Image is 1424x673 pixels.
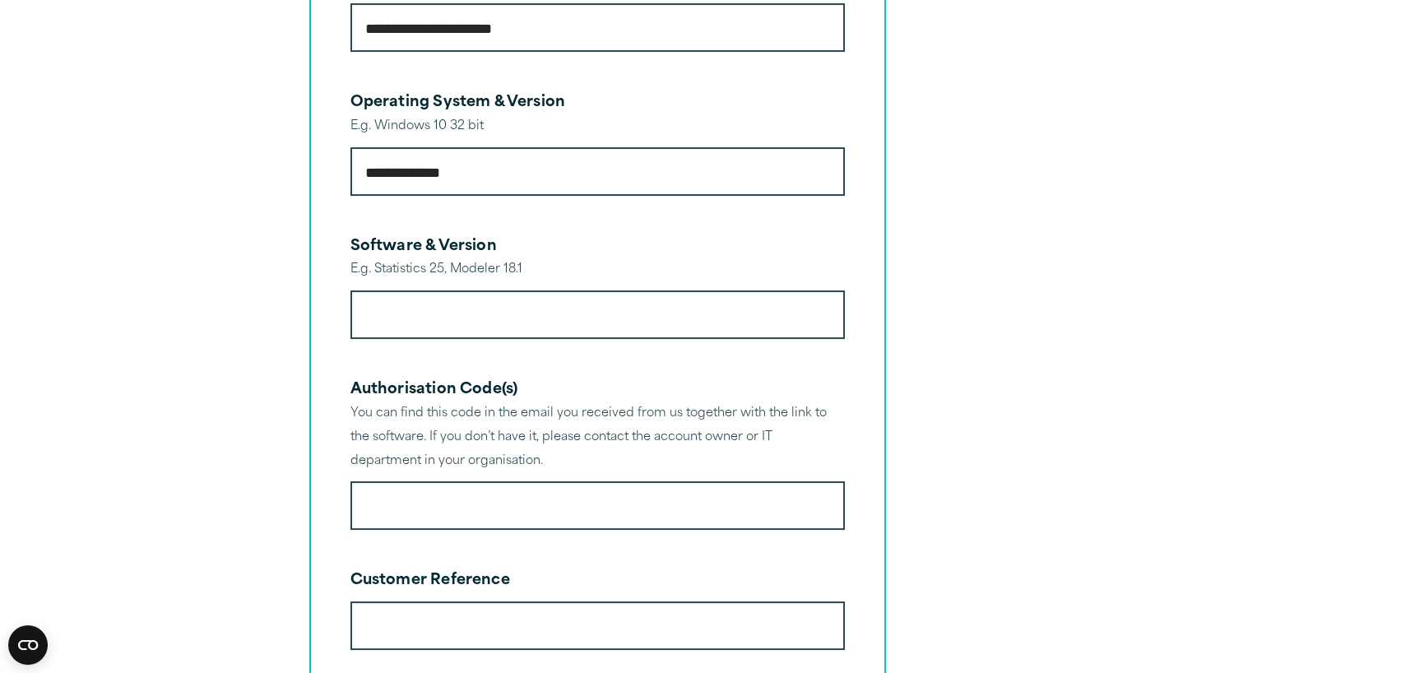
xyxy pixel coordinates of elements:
[350,573,510,588] label: Customer Reference
[8,625,48,665] button: Open CMP widget
[350,115,845,139] div: E.g. Windows 10 32 bit
[350,258,845,282] div: E.g. Statistics 25, Modeler 18.1
[350,402,845,473] div: You can find this code in the email you received from us together with the link to the software. ...
[350,95,566,110] label: Operating System & Version
[350,383,518,397] label: Authorisation Code(s)
[350,239,497,254] label: Software & Version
